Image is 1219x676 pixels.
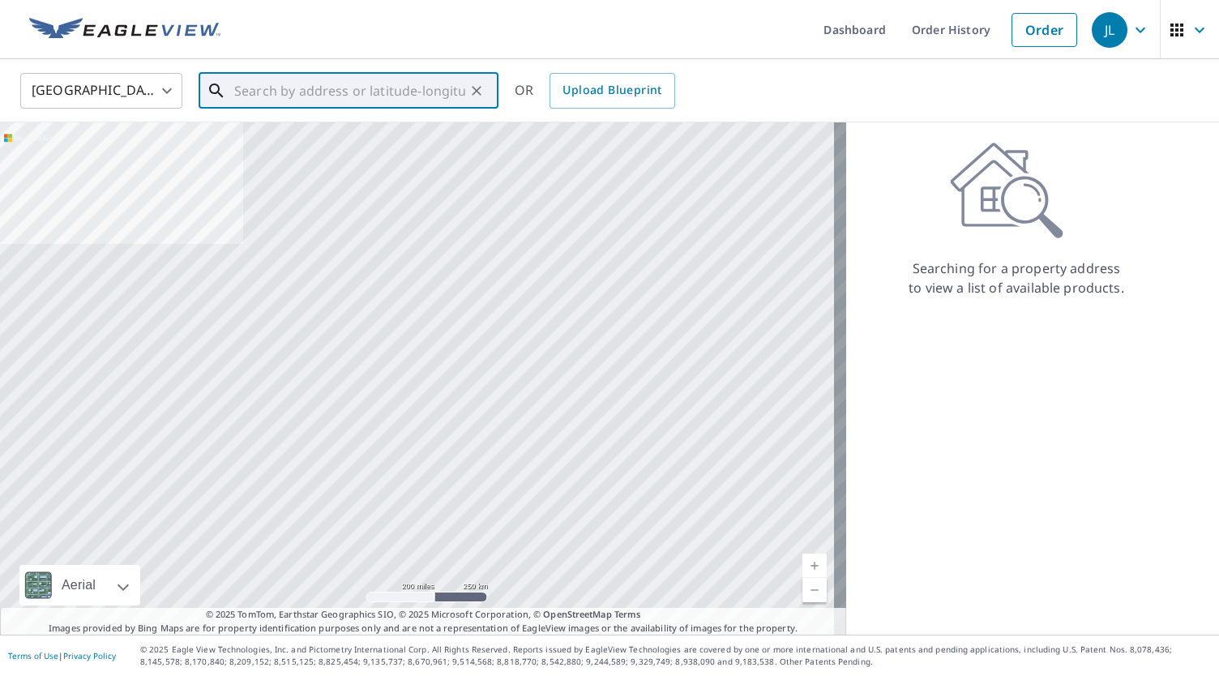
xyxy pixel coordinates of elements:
a: Order [1012,13,1077,47]
span: Upload Blueprint [562,80,661,101]
div: OR [515,73,675,109]
a: Terms [614,608,641,620]
p: | [8,651,116,661]
a: Upload Blueprint [550,73,674,109]
button: Clear [465,79,488,102]
span: © 2025 TomTom, Earthstar Geographics SIO, © 2025 Microsoft Corporation, © [206,608,641,622]
a: Current Level 5, Zoom In [802,554,827,578]
img: EV Logo [29,18,220,42]
div: Aerial [19,565,140,605]
p: © 2025 Eagle View Technologies, Inc. and Pictometry International Corp. All Rights Reserved. Repo... [140,644,1211,668]
div: Aerial [57,565,101,605]
a: OpenStreetMap [543,608,611,620]
a: Privacy Policy [63,650,116,661]
p: Searching for a property address to view a list of available products. [908,259,1125,297]
div: JL [1092,12,1127,48]
div: [GEOGRAPHIC_DATA] [20,68,182,113]
a: Terms of Use [8,650,58,661]
a: Current Level 5, Zoom Out [802,578,827,602]
input: Search by address or latitude-longitude [234,68,465,113]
